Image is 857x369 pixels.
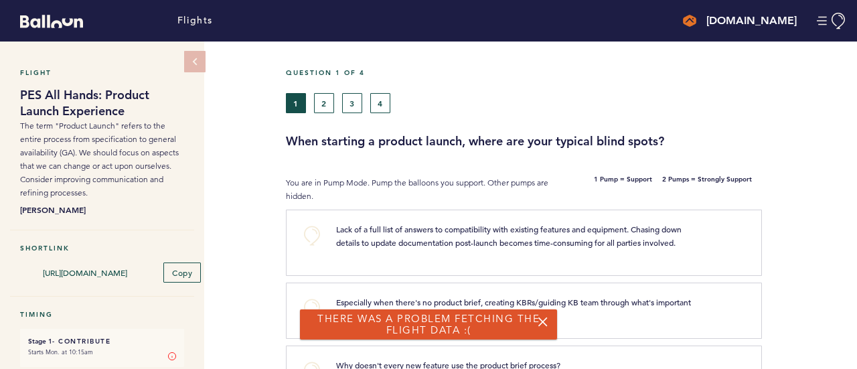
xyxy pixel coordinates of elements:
[342,93,362,113] button: 3
[300,309,557,340] div: There was a problem fetching the flight data :(
[20,68,184,77] h5: Flight
[286,68,847,77] h5: Question 1 of 4
[20,87,184,119] h1: PES All Hands: Product Launch Experience
[28,348,93,356] time: Starts Mon. at 10:15am
[336,224,684,248] span: Lack of a full list of answers to compatibility with existing features and equipment. Chasing dow...
[662,176,752,203] b: 2 Pumps = Strongly Support
[20,203,184,216] b: [PERSON_NAME]
[336,297,691,307] span: Especially when there's no product brief, creating KBRs/guiding KB team through what's important
[10,13,83,27] a: Balloon
[28,337,176,346] h6: - Contribute
[314,93,334,113] button: 2
[20,15,83,28] svg: Balloon
[163,263,201,283] button: Copy
[286,93,306,113] button: 1
[817,13,847,29] button: Manage Account
[20,121,179,198] span: The term "Product Launch" refers to the entire process from specification to general availability...
[177,13,213,28] a: Flights
[20,310,184,319] h5: Timing
[370,93,390,113] button: 4
[20,244,184,252] h5: Shortlink
[286,133,847,149] h3: When starting a product launch, where are your typical blind spots?
[286,176,562,203] p: You are in Pump Mode. Pump the balloons you support. Other pumps are hidden.
[172,267,192,278] span: Copy
[28,337,52,346] small: Stage 1
[594,176,652,203] b: 1 Pump = Support
[706,13,797,29] h4: [DOMAIN_NAME]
